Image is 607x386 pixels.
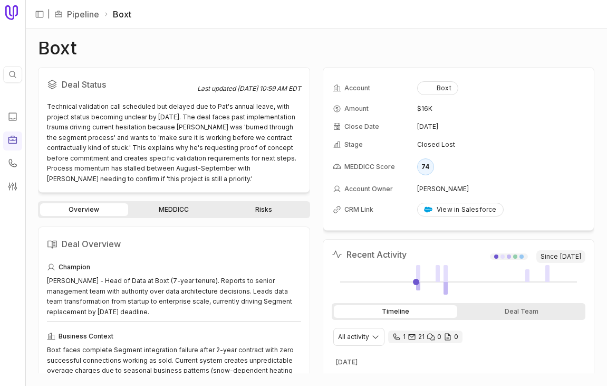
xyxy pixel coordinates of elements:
div: Last updated [197,84,301,93]
div: View in Salesforce [424,205,497,214]
time: [DATE] 10:59 AM EDT [237,84,301,92]
li: Boxt [103,8,131,21]
div: [PERSON_NAME] - Head of Data at Boxt (7-year tenure). Reports to senior management team with auth... [47,276,301,317]
span: | [47,8,50,21]
div: Deal Team [459,305,583,318]
span: Account Owner [344,185,393,193]
h2: Deal Status [47,76,197,93]
div: 1 call and 21 email threads [388,331,463,343]
a: Risks [220,203,308,216]
td: Closed Lost [417,136,584,153]
time: [DATE] [560,252,581,261]
span: Amount [344,105,369,113]
div: Timeline [334,305,458,318]
span: Stage [344,140,363,149]
span: Since [536,250,585,263]
h1: Boxt [38,42,77,54]
time: [DATE] [336,358,358,366]
h2: Recent Activity [332,248,407,261]
time: [DATE] [417,123,438,131]
span: CRM Link [344,205,373,214]
span: Close Date [344,123,379,131]
h2: Deal Overview [47,236,301,252]
time: [DATE] [349,373,370,381]
a: Overview [40,203,128,216]
a: MEDDICC [130,203,218,216]
td: $16K [417,100,584,117]
span: Account [344,84,370,92]
a: Pipeline [67,8,99,21]
div: Business Context [47,330,301,343]
div: Boxt [424,84,451,92]
span: MEDDICC Score [344,163,395,171]
button: Expand sidebar [32,6,47,22]
div: 74 [417,158,434,175]
div: Technical validation call scheduled but delayed due to Pat's annual leave, with project status be... [47,101,301,184]
span: rudderstack x boxt - follow up & next steps [403,373,538,381]
div: Champion [47,261,301,274]
button: Boxt [417,81,458,95]
span: 26 emails in thread [540,373,552,381]
a: View in Salesforce [417,203,504,216]
td: [PERSON_NAME] [417,181,584,197]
